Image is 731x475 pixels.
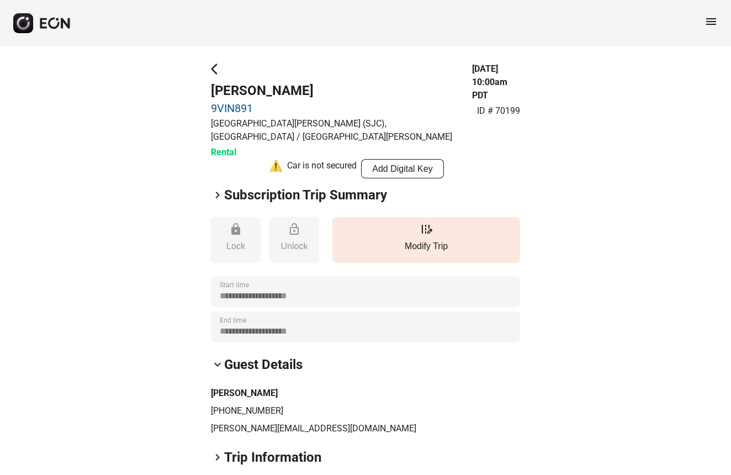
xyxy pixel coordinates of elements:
h3: [DATE] 10:00am PDT [472,62,520,102]
h3: [PERSON_NAME] [211,387,520,400]
p: [GEOGRAPHIC_DATA][PERSON_NAME] (SJC), [GEOGRAPHIC_DATA] / [GEOGRAPHIC_DATA][PERSON_NAME] [211,117,459,144]
a: 9VIN891 [211,102,459,115]
span: keyboard_arrow_down [211,358,224,371]
div: ⚠️ [269,159,283,178]
span: menu [704,15,718,28]
div: Car is not secured [287,159,357,178]
button: Add Digital Key [361,159,444,178]
span: edit_road [420,223,433,236]
span: keyboard_arrow_right [211,451,224,464]
p: Modify Trip [338,240,515,253]
span: arrow_back_ios [211,62,224,76]
h3: Rental [211,146,459,159]
h2: Trip Information [224,448,321,466]
p: ID # 70199 [477,104,520,118]
button: Modify Trip [332,217,520,263]
h2: [PERSON_NAME] [211,82,459,99]
span: keyboard_arrow_right [211,188,224,202]
p: [PHONE_NUMBER] [211,404,520,418]
p: [PERSON_NAME][EMAIL_ADDRESS][DOMAIN_NAME] [211,422,520,435]
h2: Guest Details [224,356,303,373]
h2: Subscription Trip Summary [224,186,387,204]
